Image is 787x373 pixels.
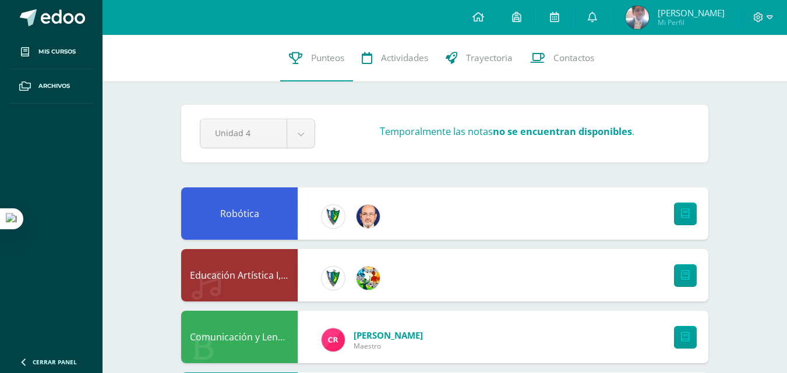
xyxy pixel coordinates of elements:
[493,125,632,138] strong: no se encuentran disponibles
[181,249,298,301] div: Educación Artística I, Música y Danza
[38,81,70,91] span: Archivos
[9,35,93,69] a: Mis cursos
[38,47,76,56] span: Mis cursos
[521,35,603,81] a: Contactos
[380,125,634,138] h3: Temporalmente las notas .
[626,6,649,29] img: 5c1d6e0b6d51fe301902b7293f394704.png
[280,35,353,81] a: Punteos
[658,17,725,27] span: Mi Perfil
[354,329,423,341] span: [PERSON_NAME]
[181,311,298,363] div: Comunicación y Lenguaje, Idioma Español
[381,52,428,64] span: Actividades
[215,119,272,147] span: Unidad 4
[658,7,725,19] span: [PERSON_NAME]
[33,358,77,366] span: Cerrar panel
[466,52,513,64] span: Trayectoria
[553,52,594,64] span: Contactos
[322,205,345,228] img: 9f174a157161b4ddbe12118a61fed988.png
[200,119,315,148] a: Unidad 4
[9,69,93,104] a: Archivos
[311,52,344,64] span: Punteos
[354,341,423,351] span: Maestro
[357,267,380,290] img: 159e24a6ecedfdf8f489544946a573f0.png
[357,205,380,228] img: 6b7a2a75a6c7e6282b1a1fdce061224c.png
[353,35,437,81] a: Actividades
[181,187,298,240] div: Robótica
[322,267,345,290] img: 9f174a157161b4ddbe12118a61fed988.png
[322,328,345,351] img: ab28fb4d7ed199cf7a34bbef56a79c5b.png
[437,35,521,81] a: Trayectoria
